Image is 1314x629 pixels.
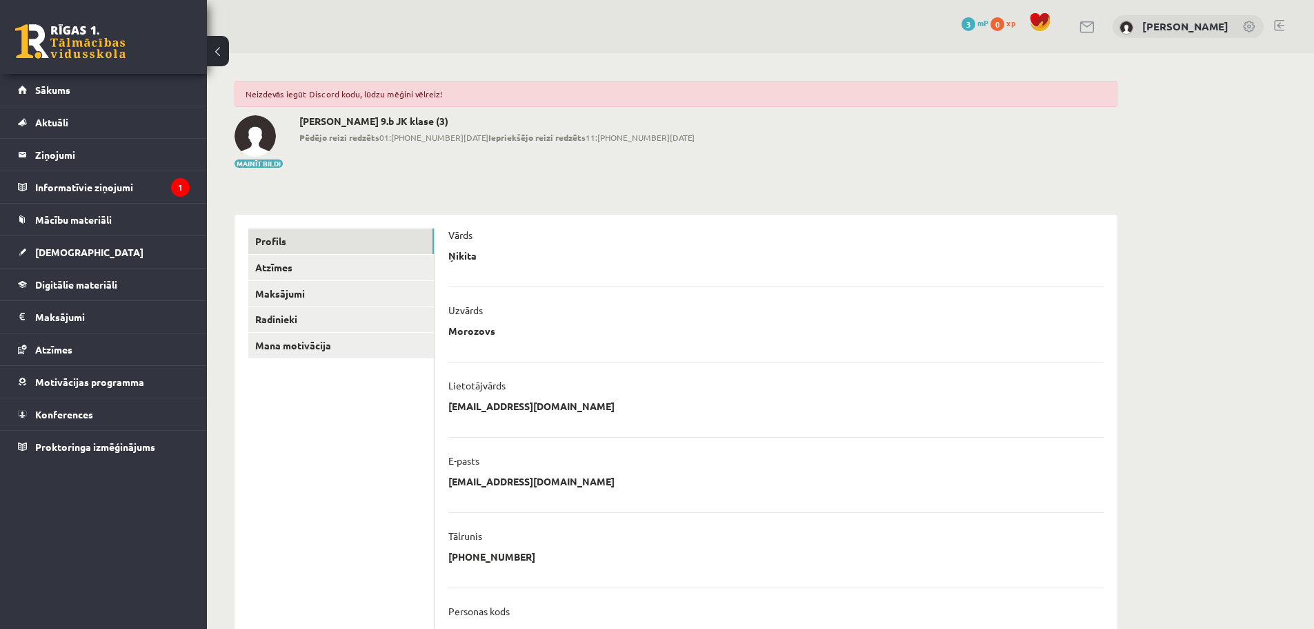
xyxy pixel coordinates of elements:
span: Aktuāli [35,116,68,128]
a: Rīgas 1. Tālmācības vidusskola [15,24,126,59]
a: Maksājumi [248,281,434,307]
button: Mainīt bildi [235,159,283,168]
span: Konferences [35,408,93,420]
p: Morozovs [448,325,495,337]
p: [PHONE_NUMBER] [448,550,535,563]
span: Sākums [35,84,70,96]
a: Atzīmes [248,255,434,280]
a: 3 mP [962,17,988,28]
a: Mana motivācija [248,333,434,358]
span: Mācību materiāli [35,213,112,226]
a: Atzīmes [18,333,190,365]
a: Motivācijas programma [18,366,190,398]
a: Radinieki [248,307,434,332]
span: xp [1006,17,1015,28]
a: Konferences [18,398,190,430]
p: [EMAIL_ADDRESS][DOMAIN_NAME] [448,475,615,487]
i: 1 [171,178,190,197]
span: 3 [962,17,975,31]
b: Pēdējo reizi redzēts [299,132,379,143]
legend: Ziņojumi [35,139,190,171]
legend: Informatīvie ziņojumi [35,171,190,203]
span: Atzīmes [35,343,72,356]
span: Proktoringa izmēģinājums [35,441,155,453]
span: Motivācijas programma [35,376,144,388]
p: Vārds [448,229,472,241]
p: Uzvārds [448,304,483,316]
p: E-pasts [448,454,479,467]
p: Lietotājvārds [448,379,506,391]
a: Informatīvie ziņojumi1 [18,171,190,203]
a: Aktuāli [18,106,190,138]
img: Ņikita Morozovs [235,115,276,157]
span: [DEMOGRAPHIC_DATA] [35,246,143,258]
a: Ziņojumi [18,139,190,171]
span: 0 [991,17,1004,31]
b: Iepriekšējo reizi redzēts [488,132,586,143]
a: Mācību materiāli [18,204,190,235]
img: Ņikita Morozovs [1119,21,1133,35]
a: Profils [248,229,434,254]
a: Proktoringa izmēģinājums [18,431,190,463]
a: [PERSON_NAME] [1142,19,1228,33]
a: Maksājumi [18,301,190,333]
span: Digitālie materiāli [35,278,117,291]
p: Personas kods [448,605,510,617]
p: [EMAIL_ADDRESS][DOMAIN_NAME] [448,400,615,412]
a: 0 xp [991,17,1022,28]
h2: [PERSON_NAME] 9.b JK klase (3) [299,115,695,127]
legend: Maksājumi [35,301,190,333]
a: [DEMOGRAPHIC_DATA] [18,236,190,268]
p: Ņikita [448,249,477,262]
span: 01:[PHONE_NUMBER][DATE] 11:[PHONE_NUMBER][DATE] [299,131,695,144]
div: Neizdevās iegūt Discord kodu, lūdzu mēģini vēlreiz! [235,81,1117,107]
p: Tālrunis [448,530,482,542]
a: Sākums [18,74,190,106]
span: mP [977,17,988,28]
a: Digitālie materiāli [18,269,190,300]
